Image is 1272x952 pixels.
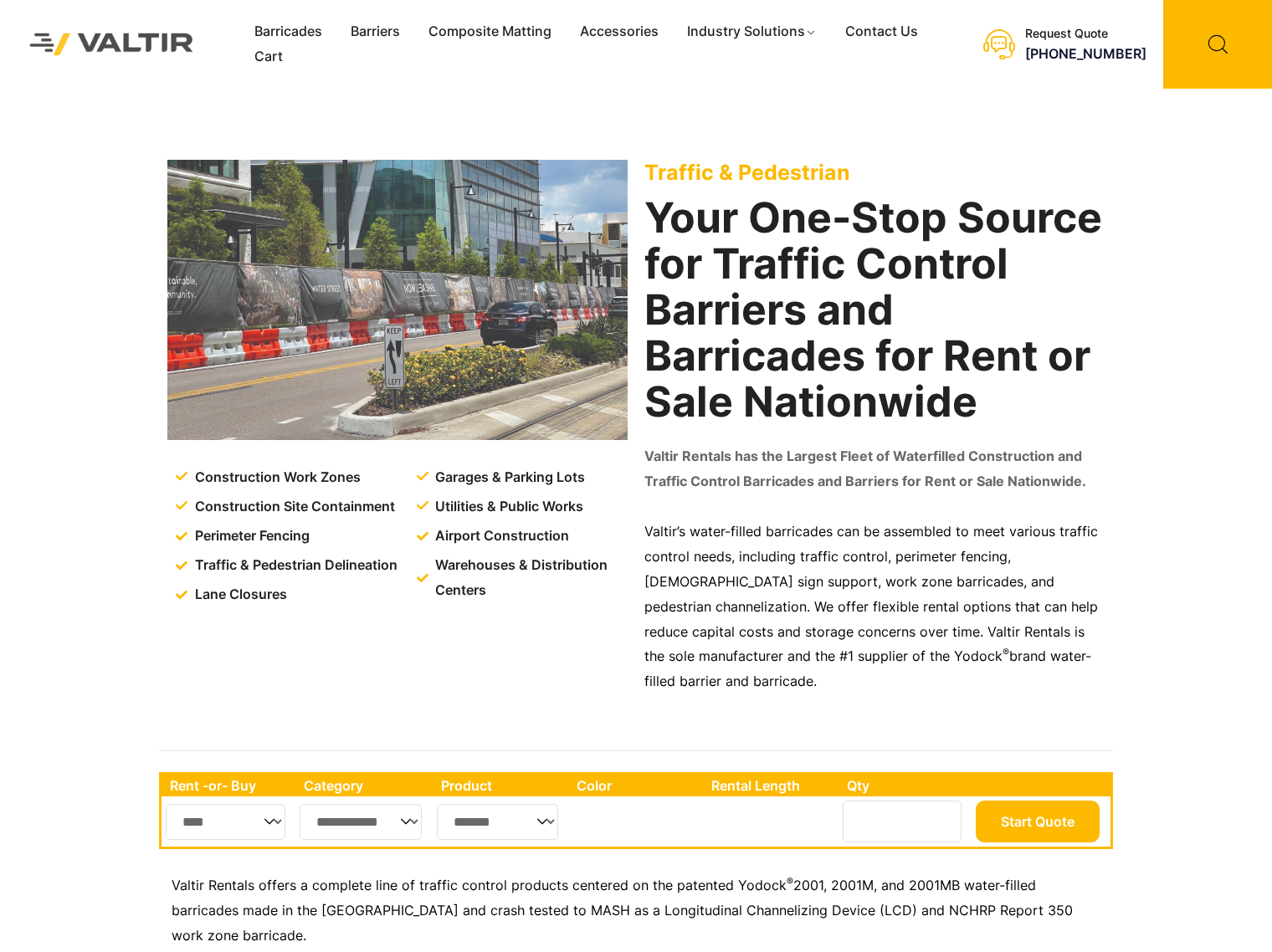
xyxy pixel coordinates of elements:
a: Contact Us [831,19,932,44]
a: Accessories [566,19,673,44]
div: Request Quote [1025,27,1146,41]
span: Utilities & Public Works [431,494,583,520]
p: Traffic & Pedestrian [644,160,1105,185]
span: Airport Construction [431,524,569,549]
span: Construction Site Containment [191,494,395,520]
span: Valtir Rentals offers a complete line of traffic control products centered on the patented Yodock [172,877,787,893]
span: Construction Work Zones [191,465,361,490]
h2: Your One-Stop Source for Traffic Control Barriers and Barricades for Rent or Sale Nationwide [644,195,1105,425]
span: Garages & Parking Lots [431,465,585,490]
span: Perimeter Fencing [191,524,310,549]
th: Rental Length [703,775,839,796]
th: Category [295,775,433,796]
th: Qty [839,775,972,796]
p: Valtir’s water-filled barricades can be assembled to meet various traffic control needs, includin... [644,520,1105,694]
a: Barriers [336,19,414,44]
a: Cart [240,44,297,69]
span: Warehouses & Distribution Centers [431,553,631,603]
img: Valtir Rentals [13,16,211,72]
a: Barricades [240,19,336,44]
button: Start Quote [976,801,1100,842]
th: Rent -or- Buy [162,775,295,796]
sup: ® [787,875,793,888]
th: Product [433,775,569,796]
a: Industry Solutions [673,19,831,44]
span: Traffic & Pedestrian Delineation [191,553,397,578]
sup: ® [1003,646,1009,658]
p: Valtir Rentals has the Largest Fleet of Waterfilled Construction and Traffic Control Barricades a... [644,444,1105,494]
th: Color [568,775,703,796]
span: Lane Closures [191,582,287,607]
span: 2001, 2001M, and 2001MB water-filled barricades made in the [GEOGRAPHIC_DATA] and crash tested to... [172,877,1073,944]
a: [PHONE_NUMBER] [1025,45,1146,62]
a: Composite Matting [414,19,566,44]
